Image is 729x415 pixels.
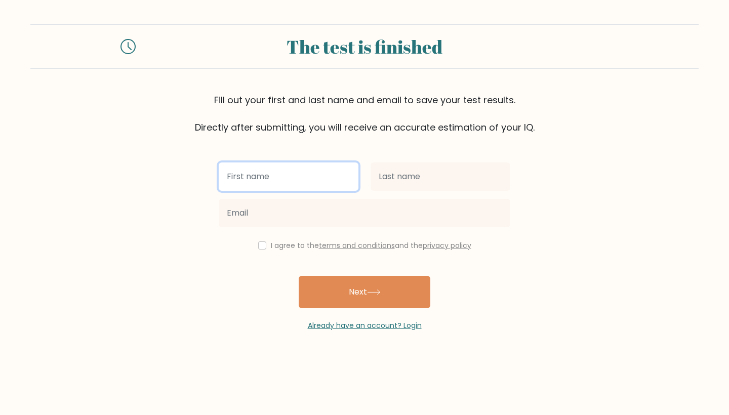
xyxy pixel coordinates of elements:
a: terms and conditions [319,240,395,251]
label: I agree to the and the [271,240,471,251]
button: Next [299,276,430,308]
a: privacy policy [423,240,471,251]
div: Fill out your first and last name and email to save your test results. Directly after submitting,... [30,93,699,134]
input: First name [219,162,358,191]
div: The test is finished [148,33,581,60]
input: Last name [371,162,510,191]
input: Email [219,199,510,227]
a: Already have an account? Login [308,320,422,330]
